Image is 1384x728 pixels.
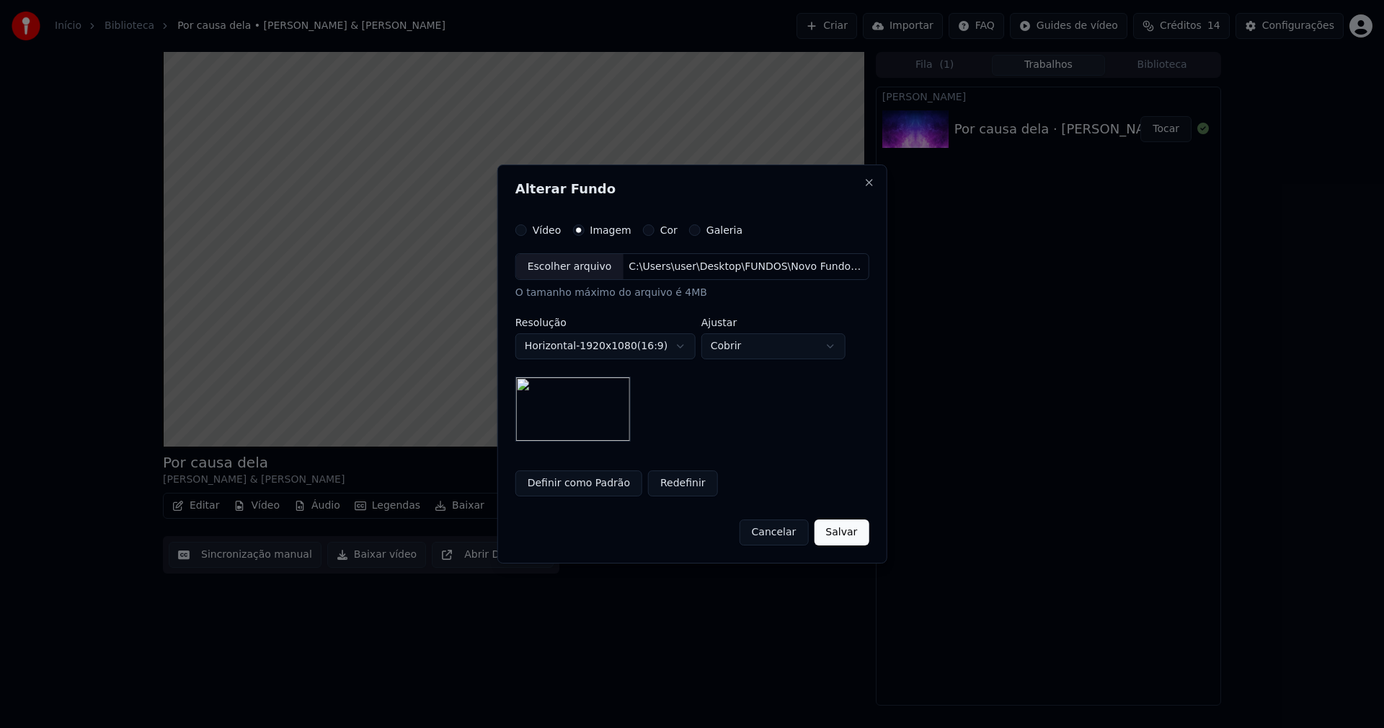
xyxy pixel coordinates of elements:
[515,183,869,196] h2: Alterar Fundo
[814,519,869,545] button: Salvar
[515,470,642,496] button: Definir como Padrão
[701,317,846,328] label: Ajustar
[740,519,809,545] button: Cancelar
[533,225,562,235] label: Vídeo
[623,260,868,274] div: C:\Users\user\Desktop\FUNDOS\Novo Fundo Azul.jpg
[516,254,624,280] div: Escolher arquivo
[648,470,718,496] button: Redefinir
[515,286,869,301] div: O tamanho máximo do arquivo é 4MB
[515,317,696,328] label: Resolução
[706,225,742,235] label: Galeria
[590,225,631,235] label: Imagem
[660,225,678,235] label: Cor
